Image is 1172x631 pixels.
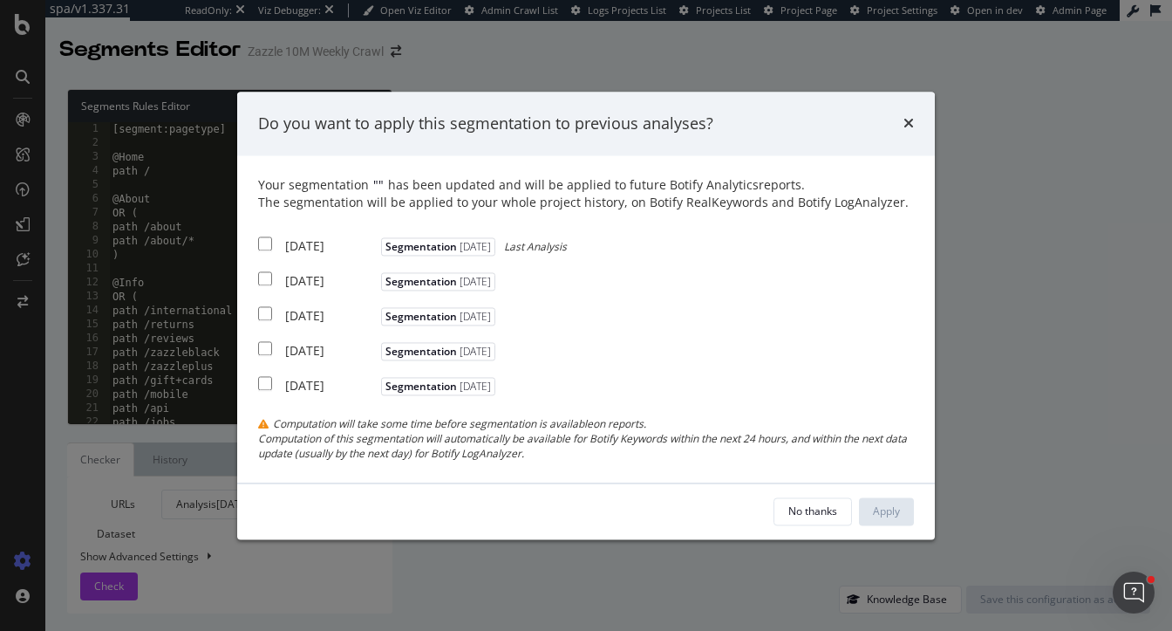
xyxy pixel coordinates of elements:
[258,177,914,212] div: Your segmentation has been updated and will be applied to future Botify Analytics reports.
[381,343,495,361] span: Segmentation
[381,238,495,257] span: Segmentation
[258,432,914,462] div: Computation of this segmentation will automatically be available for Botify Keywords within the n...
[237,92,935,539] div: modal
[258,195,914,212] div: The segmentation will be applied to your whole project history, on Botify RealKeywords and Botify...
[381,308,495,326] span: Segmentation
[457,380,491,394] span: [DATE]
[859,497,914,525] button: Apply
[285,343,377,360] div: [DATE]
[285,308,377,326] div: [DATE]
[1113,572,1155,614] iframe: Intercom live chat
[457,310,491,325] span: [DATE]
[504,240,567,255] span: Last Analysis
[903,113,914,135] div: times
[285,238,377,256] div: [DATE]
[285,273,377,291] div: [DATE]
[457,345,491,360] span: [DATE]
[773,497,852,525] button: No thanks
[457,275,491,290] span: [DATE]
[285,378,377,395] div: [DATE]
[258,113,713,135] div: Do you want to apply this segmentation to previous analyses?
[788,504,837,518] div: No thanks
[381,378,495,396] span: Segmentation
[381,273,495,291] span: Segmentation
[457,240,491,255] span: [DATE]
[873,504,900,518] div: Apply
[273,417,646,432] span: Computation will take some time before segmentation is available on reports.
[373,177,384,194] span: " "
